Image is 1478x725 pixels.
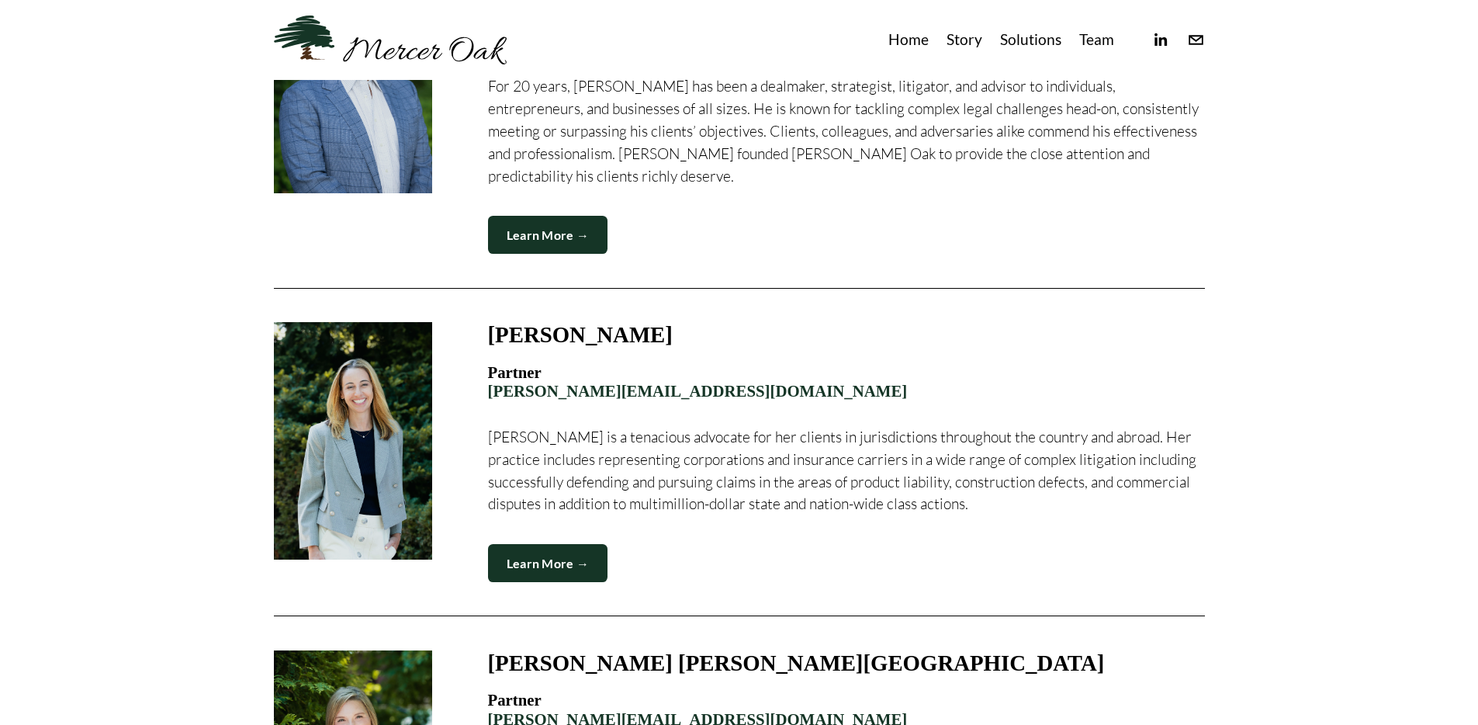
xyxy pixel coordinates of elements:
[1000,27,1061,53] a: Solutions
[488,426,1205,515] p: [PERSON_NAME] is a tenacious advocate for her clients in jurisdictions throughout the country and...
[488,322,673,347] strong: [PERSON_NAME]
[488,382,908,400] a: [PERSON_NAME][EMAIL_ADDRESS][DOMAIN_NAME]
[1151,31,1169,49] a: linkedin-unauth
[488,650,1105,675] h3: [PERSON_NAME] [PERSON_NAME][GEOGRAPHIC_DATA]
[488,75,1205,187] p: For 20 years, [PERSON_NAME] has been a dealmaker, strategist, litigator, and advisor to individua...
[488,216,608,254] a: Learn More →
[1079,27,1114,53] a: Team
[1187,31,1205,49] a: info@merceroaklaw.com
[488,544,608,582] a: Learn More →
[888,27,929,53] a: Home
[488,363,1205,401] h4: Partner
[947,27,982,53] a: Story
